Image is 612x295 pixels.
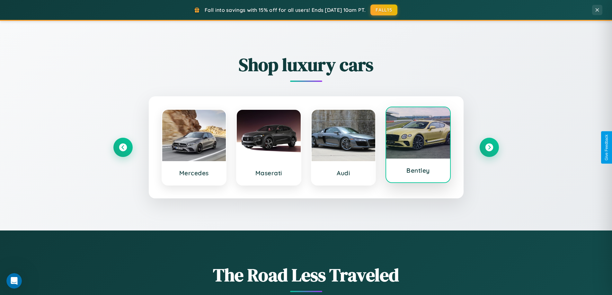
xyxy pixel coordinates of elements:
div: Give Feedback [604,134,609,161]
button: FALL15 [370,4,397,15]
h1: The Road Less Traveled [113,263,499,287]
h3: Audi [318,169,369,177]
h2: Shop luxury cars [113,52,499,77]
iframe: Intercom live chat [6,273,22,289]
span: Fall into savings with 15% off for all users! Ends [DATE] 10am PT. [205,7,366,13]
h3: Mercedes [169,169,220,177]
h3: Bentley [393,167,444,174]
h3: Maserati [243,169,294,177]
